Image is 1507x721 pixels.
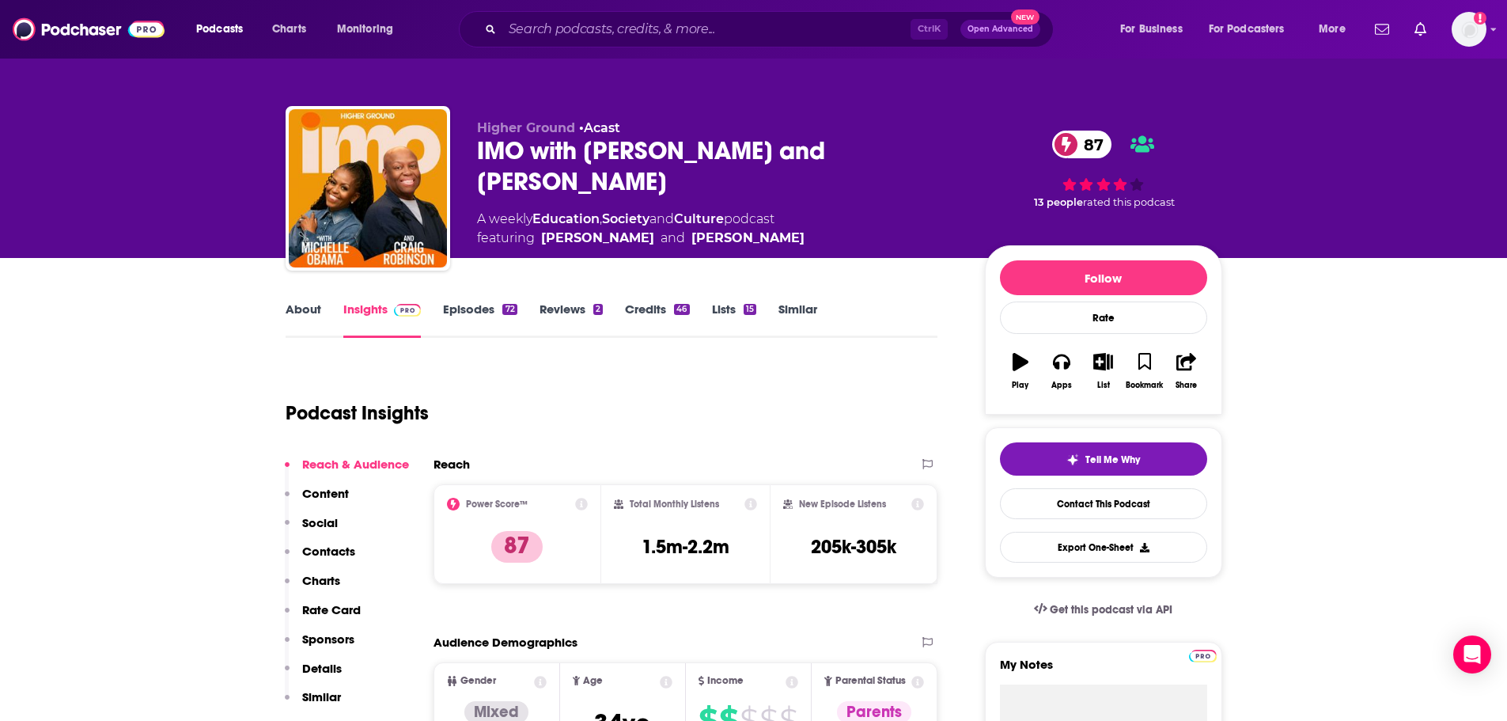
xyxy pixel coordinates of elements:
span: and [649,211,674,226]
h2: Reach [434,457,470,472]
div: Share [1176,381,1197,390]
p: Details [302,661,342,676]
div: 46 [674,304,689,315]
p: Charts [302,573,340,588]
div: Bookmark [1126,381,1163,390]
button: Sponsors [285,632,354,661]
button: open menu [185,17,263,42]
span: Tell Me Why [1085,453,1140,466]
p: 87 [491,531,543,563]
input: Search podcasts, credits, & more... [502,17,911,42]
a: Charts [262,17,316,42]
span: Ctrl K [911,19,948,40]
span: 87 [1068,131,1111,158]
button: Social [285,515,338,545]
h1: Podcast Insights [286,401,429,425]
div: List [1097,381,1110,390]
a: Similar [778,302,817,338]
a: Culture [674,211,724,226]
button: Show profile menu [1452,12,1486,47]
div: Rate [1000,302,1207,334]
span: More [1319,18,1346,40]
span: For Business [1120,18,1183,40]
img: IMO with Michelle Obama and Craig Robinson [289,109,447,268]
h2: Power Score™ [466,499,528,510]
span: • [579,120,620,135]
a: Pro website [1189,647,1217,662]
div: 2 [593,304,603,315]
h2: New Episode Listens [799,499,886,510]
button: Rate Card [285,602,361,632]
a: 87 [1052,131,1111,158]
a: Acast [584,120,620,135]
button: Open AdvancedNew [960,20,1040,39]
div: 15 [744,304,756,315]
button: Content [285,486,349,515]
button: Follow [1000,260,1207,295]
button: Play [1000,343,1041,400]
div: 72 [502,304,517,315]
h3: 205k-305k [811,535,896,559]
img: Podchaser - Follow, Share and Rate Podcasts [13,14,165,44]
h3: 1.5m-2.2m [642,535,729,559]
span: Gender [460,676,496,686]
a: [PERSON_NAME] [691,229,805,248]
a: Show notifications dropdown [1369,16,1395,43]
a: Education [532,211,600,226]
p: Social [302,515,338,530]
button: Share [1165,343,1206,400]
p: Rate Card [302,602,361,617]
span: featuring [477,229,805,248]
button: open menu [326,17,414,42]
div: Play [1012,381,1028,390]
span: , [600,211,602,226]
a: Get this podcast via API [1021,590,1186,629]
button: open menu [1109,17,1202,42]
button: Charts [285,573,340,602]
span: Charts [272,18,306,40]
p: Reach & Audience [302,457,409,472]
a: Michelle Obama [541,229,654,248]
button: Apps [1041,343,1082,400]
img: Podchaser Pro [1189,650,1217,662]
button: List [1082,343,1123,400]
span: Age [583,676,603,686]
span: New [1011,9,1039,25]
button: open menu [1308,17,1365,42]
a: Credits46 [625,302,689,338]
p: Sponsors [302,632,354,647]
img: tell me why sparkle [1066,453,1079,466]
p: Content [302,486,349,501]
a: Episodes72 [443,302,517,338]
span: Income [707,676,744,686]
span: and [661,229,685,248]
button: Reach & Audience [285,457,409,486]
span: Podcasts [196,18,243,40]
img: Podchaser Pro [394,304,422,317]
button: Contacts [285,544,355,573]
img: User Profile [1452,12,1486,47]
span: Open Advanced [967,25,1033,33]
a: Society [602,211,649,226]
a: Show notifications dropdown [1408,16,1433,43]
p: Similar [302,689,341,704]
a: About [286,302,321,338]
span: Get this podcast via API [1050,603,1172,617]
button: tell me why sparkleTell Me Why [1000,442,1207,476]
div: 87 13 peoplerated this podcast [985,120,1222,219]
div: A weekly podcast [477,210,805,248]
button: Bookmark [1124,343,1165,400]
h2: Audience Demographics [434,635,577,650]
a: Contact This Podcast [1000,488,1207,519]
span: Parental Status [835,676,906,686]
button: Details [285,661,342,690]
div: Search podcasts, credits, & more... [474,11,1069,47]
span: Logged in as psamuelson01 [1452,12,1486,47]
div: Open Intercom Messenger [1453,636,1491,674]
label: My Notes [1000,657,1207,685]
span: Monitoring [337,18,393,40]
span: Higher Ground [477,120,575,135]
button: open menu [1198,17,1308,42]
